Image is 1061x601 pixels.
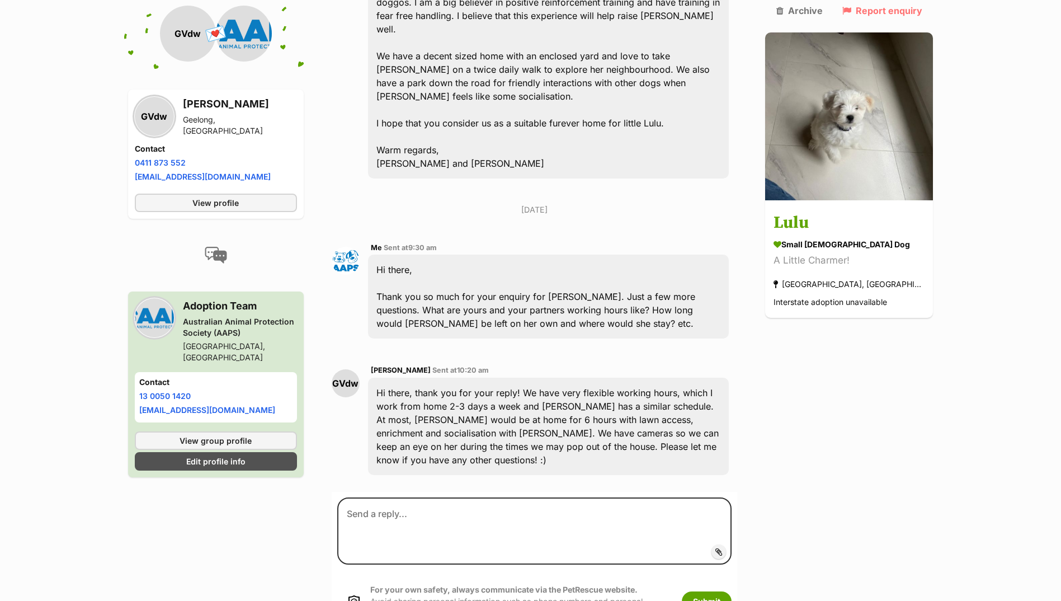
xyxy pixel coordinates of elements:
[765,203,933,318] a: Lulu small [DEMOGRAPHIC_DATA] Dog A Little Charmer! [GEOGRAPHIC_DATA], [GEOGRAPHIC_DATA] Intersta...
[408,243,437,252] span: 9:30 am
[776,6,823,16] a: Archive
[774,277,925,292] div: [GEOGRAPHIC_DATA], [GEOGRAPHIC_DATA]
[774,239,925,251] div: small [DEMOGRAPHIC_DATA] Dog
[368,378,729,475] div: Hi there, thank you for your reply! We have very flexible working hours, which I work from home 2...
[203,22,228,46] span: 💌
[139,391,191,401] a: 13 0050 1420
[457,366,489,374] span: 10:20 am
[135,158,186,167] a: 0411 873 552
[183,341,297,363] div: [GEOGRAPHIC_DATA], [GEOGRAPHIC_DATA]
[160,6,216,62] div: GVdw
[774,298,887,307] span: Interstate adoption unavailable
[183,114,297,137] div: Geelong, [GEOGRAPHIC_DATA]
[180,435,252,447] span: View group profile
[384,243,437,252] span: Sent at
[135,97,174,136] div: GVdw
[774,253,925,269] div: A Little Charmer!
[135,431,297,450] a: View group profile
[332,247,360,275] img: Adoption Team profile pic
[774,211,925,236] h3: Lulu
[371,366,431,374] span: [PERSON_NAME]
[135,452,297,471] a: Edit profile info
[432,366,489,374] span: Sent at
[183,298,297,314] h3: Adoption Team
[368,255,729,339] div: Hi there, Thank you so much for your enquiry for [PERSON_NAME]. Just a few more questions. What a...
[205,247,227,264] img: conversation-icon-4a6f8262b818ee0b60e3300018af0b2d0b884aa5de6e9bcb8d3d4eeb1a70a7c4.svg
[135,194,297,212] a: View profile
[183,316,297,339] div: Australian Animal Protection Society (AAPS)
[139,405,275,415] a: [EMAIL_ADDRESS][DOMAIN_NAME]
[216,6,272,62] img: Australian Animal Protection Society (AAPS) profile pic
[135,172,271,181] a: [EMAIL_ADDRESS][DOMAIN_NAME]
[332,369,360,397] div: GVdw
[183,96,297,112] h3: [PERSON_NAME]
[371,243,382,252] span: Me
[139,377,293,388] h4: Contact
[135,298,174,337] img: Australian Animal Protection Society (AAPS) profile pic
[842,6,922,16] a: Report enquiry
[186,456,246,467] span: Edit profile info
[135,143,297,154] h4: Contact
[765,32,933,200] img: Lulu
[332,204,738,215] p: [DATE]
[370,585,638,594] strong: For your own safety, always communicate via the PetRescue website.
[192,197,239,209] span: View profile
